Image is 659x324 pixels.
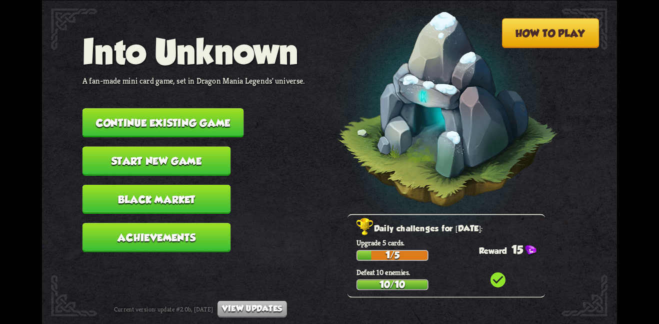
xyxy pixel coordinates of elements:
[82,146,231,175] button: Start new game
[356,238,545,247] p: Upgrade 5 cards.
[82,184,231,213] button: Black Market
[82,108,244,137] button: Continue existing game
[356,218,374,236] img: Golden_Trophy_Icon.png
[356,267,545,277] p: Defeat 10 enemies.
[489,271,507,289] i: check_circle
[82,75,305,86] p: A fan-made mini card game, set in Dragon Mania Legends' universe.
[114,300,287,317] div: Current version: update #2.0b, [DATE]
[479,243,545,256] div: 15
[356,221,545,236] h2: Daily challenges for [DATE]:
[357,280,427,289] div: 10/10
[357,251,427,260] div: 1/5
[82,223,231,252] button: Achievements
[82,32,305,71] h1: Into Unknown
[502,18,599,48] button: How to play
[217,300,286,317] button: View updates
